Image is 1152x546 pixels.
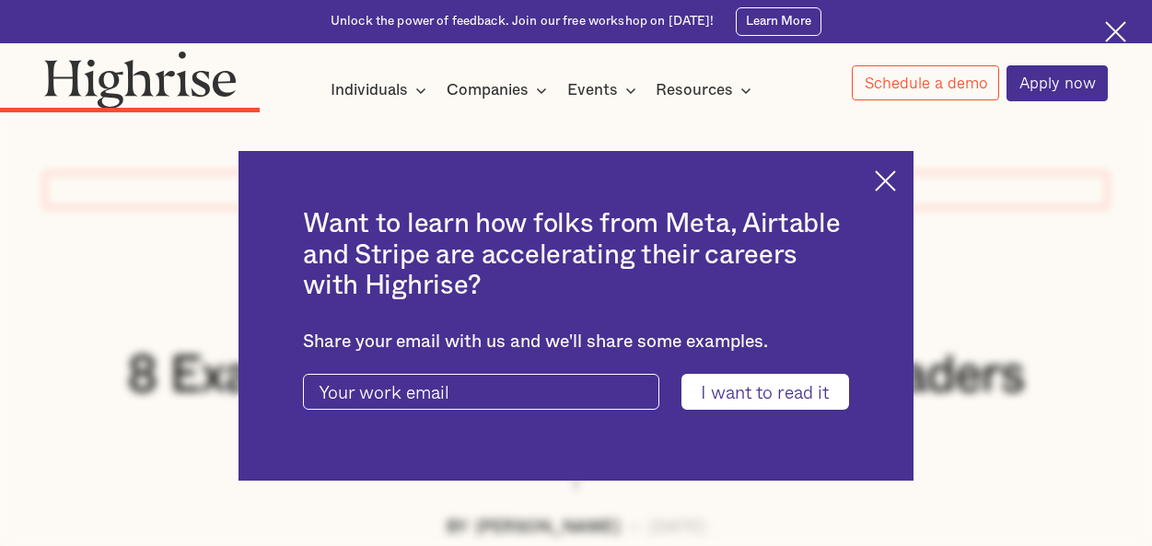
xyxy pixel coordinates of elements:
[447,79,553,101] div: Companies
[1105,21,1126,42] img: Cross icon
[852,65,1000,100] a: Schedule a demo
[303,374,659,410] input: Your work email
[736,7,821,35] a: Learn More
[331,13,715,30] div: Unlock the power of feedback. Join our free workshop on [DATE]!
[567,79,642,101] div: Events
[303,331,849,353] div: Share your email with us and we'll share some examples.
[1007,65,1108,101] a: Apply now
[567,79,618,101] div: Events
[656,79,757,101] div: Resources
[331,79,408,101] div: Individuals
[331,79,432,101] div: Individuals
[681,374,849,410] input: I want to read it
[303,374,849,410] form: current-ascender-blog-article-modal-form
[303,209,849,303] h2: Want to learn how folks from Meta, Airtable and Stripe are accelerating their careers with Highrise?
[875,170,896,192] img: Cross icon
[44,51,237,109] img: Highrise logo
[447,79,529,101] div: Companies
[656,79,733,101] div: Resources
